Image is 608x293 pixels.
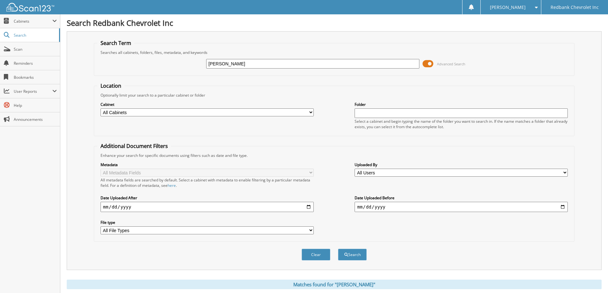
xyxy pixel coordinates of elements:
[14,33,56,38] span: Search
[101,220,314,225] label: File type
[14,75,57,80] span: Bookmarks
[168,183,176,188] a: here
[101,195,314,201] label: Date Uploaded After
[97,143,171,150] legend: Additional Document Filters
[97,50,571,55] div: Searches all cabinets, folders, files, metadata, and keywords
[97,92,571,98] div: Optionally limit your search to a particular cabinet or folder
[355,202,568,212] input: end
[67,18,602,28] h1: Search Redbank Chevrolet Inc
[14,47,57,52] span: Scan
[355,162,568,167] label: Uploaded By
[6,3,54,11] img: scan123-logo-white.svg
[14,61,57,66] span: Reminders
[101,162,314,167] label: Metadata
[302,249,330,260] button: Clear
[97,40,134,47] legend: Search Term
[355,102,568,107] label: Folder
[14,103,57,108] span: Help
[101,202,314,212] input: start
[97,153,571,158] div: Enhance your search for specific documents using filters such as date and file type.
[14,89,52,94] span: User Reports
[14,117,57,122] span: Announcements
[101,102,314,107] label: Cabinet
[67,280,602,289] div: Matches found for "[PERSON_NAME]"
[101,177,314,188] div: All metadata fields are searched by default. Select a cabinet with metadata to enable filtering b...
[355,119,568,129] div: Select a cabinet and begin typing the name of the folder you want to search in. If the name match...
[355,195,568,201] label: Date Uploaded Before
[97,82,124,89] legend: Location
[437,62,465,66] span: Advanced Search
[490,5,526,9] span: [PERSON_NAME]
[551,5,599,9] span: Redbank Chevrolet Inc
[14,18,52,24] span: Cabinets
[338,249,367,260] button: Search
